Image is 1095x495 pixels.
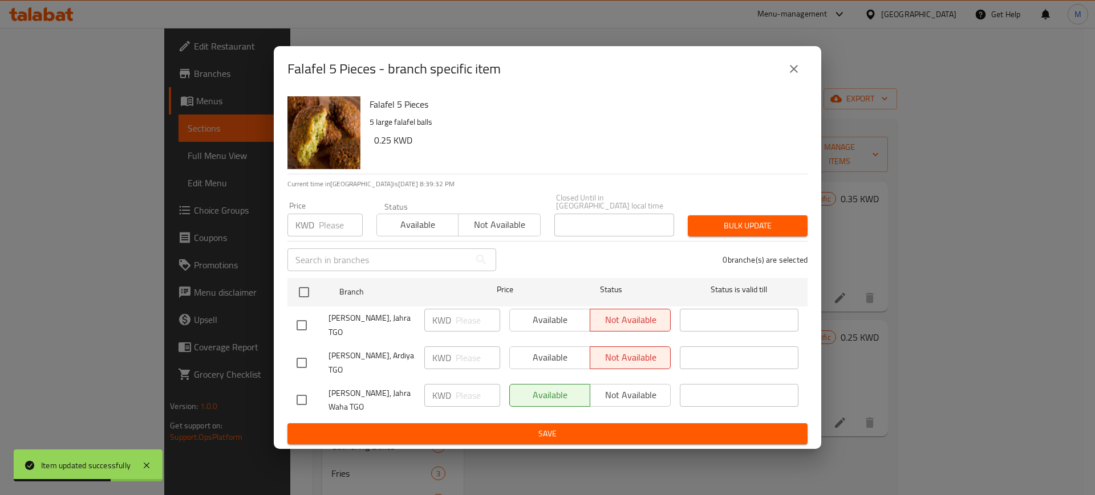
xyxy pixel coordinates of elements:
[374,132,798,148] h6: 0.25 KWD
[328,386,415,415] span: [PERSON_NAME], Jahra Waha TGO
[287,248,470,271] input: Search in branches
[697,219,798,233] span: Bulk update
[297,427,798,441] span: Save
[432,388,451,402] p: KWD
[467,283,543,297] span: Price
[287,179,808,189] p: Current time in [GEOGRAPHIC_DATA] is [DATE] 8:39:32 PM
[456,384,500,407] input: Please enter price
[376,214,459,236] button: Available
[41,459,131,472] div: Item updated successfully
[319,214,363,236] input: Please enter price
[339,285,458,299] span: Branch
[328,311,415,339] span: [PERSON_NAME], Jahra TGO
[680,283,798,297] span: Status is valid till
[780,55,808,83] button: close
[370,115,798,129] p: 5 large falafel balls
[370,96,798,112] h6: Falafel 5 Pieces
[688,215,808,236] button: Bulk update
[723,254,808,265] p: 0 branche(s) are selected
[456,346,500,369] input: Please enter price
[463,216,536,233] span: Not available
[295,218,314,232] p: KWD
[382,216,454,233] span: Available
[287,60,501,78] h2: Falafel 5 Pieces - branch specific item
[456,309,500,332] input: Please enter price
[328,349,415,377] span: [PERSON_NAME], Ardiya TGO
[287,96,360,169] img: Falafel 5 Pieces
[458,214,540,236] button: Not available
[432,351,451,365] p: KWD
[287,423,808,444] button: Save
[552,283,671,297] span: Status
[432,313,451,327] p: KWD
